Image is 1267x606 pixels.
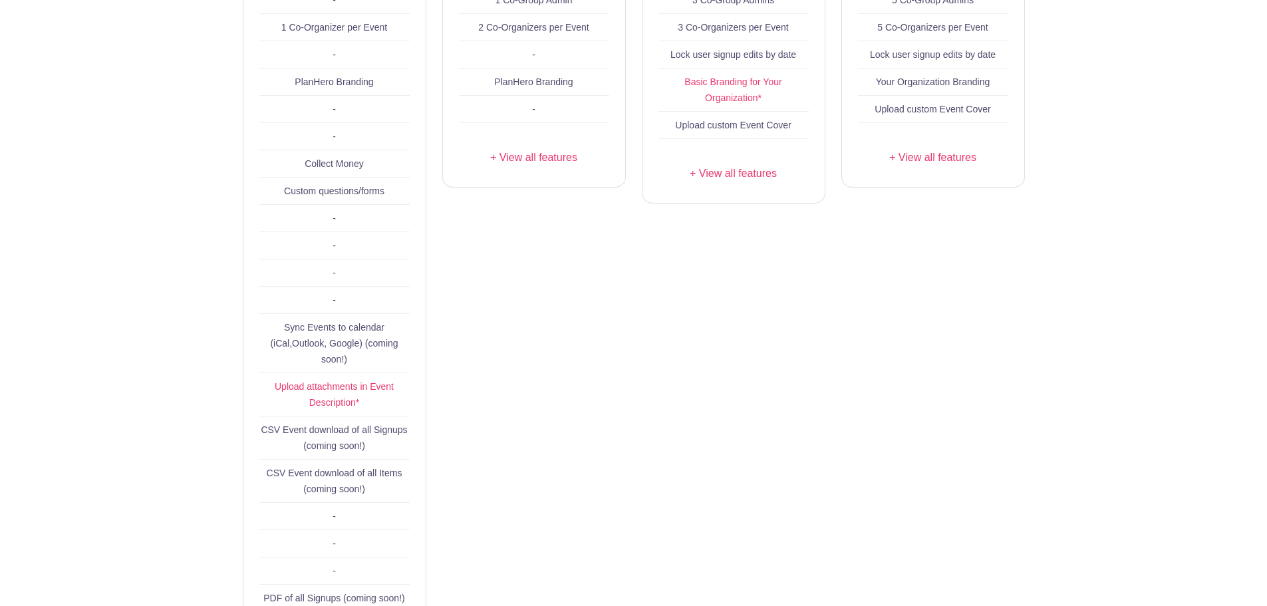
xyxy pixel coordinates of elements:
span: - [333,49,336,60]
span: 1 Co-Organizer per Event [281,22,388,33]
span: CSV Event download of all Items (coming soon!) [267,468,402,494]
span: - [532,104,535,114]
span: Collect Money [305,158,364,169]
span: 2 Co-Organizers per Event [478,22,589,33]
a: Upload attachments in Event Description* [275,381,394,408]
span: PDF of all Signups (coming soon!) [263,593,404,603]
a: Basic Branding for Your Organization* [684,76,781,103]
span: - [333,104,336,114]
span: PlanHero Branding [295,76,373,87]
span: Sync Events to calendar (iCal,Outlook, Google) (coming soon!) [270,322,398,365]
span: Your Organization Branding [876,76,990,87]
a: + View all features [658,166,809,182]
span: Custom questions/forms [284,186,384,196]
a: + View all features [858,150,1008,166]
span: PlanHero Branding [494,76,573,87]
span: - [333,267,336,278]
span: 3 Co-Organizers per Event [678,22,789,33]
span: - [333,565,336,576]
span: Lock user signup edits by date [870,49,996,60]
span: Upload custom Event Cover [675,120,791,130]
span: 5 Co-Organizers per Event [877,22,988,33]
span: - [532,49,535,60]
span: CSV Event download of all Signups (coming soon!) [261,424,407,451]
span: - [333,511,336,522]
span: Lock user signup edits by date [670,49,796,60]
span: Upload custom Event Cover [875,104,990,114]
span: - [333,131,336,142]
span: - [333,538,336,549]
span: - [333,295,336,305]
span: - [333,213,336,224]
a: + View all features [459,150,609,166]
span: - [333,240,336,251]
